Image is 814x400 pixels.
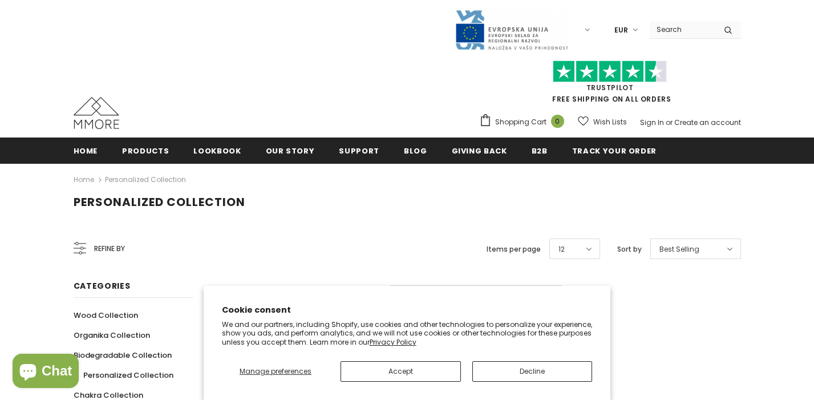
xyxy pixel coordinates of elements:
[674,118,741,127] a: Create an account
[74,138,98,163] a: Home
[614,25,628,36] span: EUR
[83,370,173,381] span: Personalized Collection
[553,60,667,83] img: Trust Pilot Stars
[74,350,172,361] span: Biodegradable Collection
[105,175,186,184] a: Personalized Collection
[222,361,330,382] button: Manage preferences
[404,146,427,156] span: Blog
[74,310,138,321] span: Wood Collection
[122,138,169,163] a: Products
[94,243,125,255] span: Refine by
[266,138,315,163] a: Our Story
[74,280,131,292] span: Categories
[266,146,315,156] span: Our Story
[586,83,634,92] a: Trustpilot
[341,361,460,382] button: Accept
[193,146,241,156] span: Lookbook
[74,194,245,210] span: Personalized Collection
[339,146,379,156] span: support
[572,138,657,163] a: Track your order
[551,115,564,128] span: 0
[74,97,119,129] img: MMORE Cases
[370,337,416,347] a: Privacy Policy
[455,25,569,34] a: Javni Razpis
[532,138,548,163] a: B2B
[9,354,82,391] inbox-online-store-chat: Shopify online store chat
[74,173,94,187] a: Home
[666,118,673,127] span: or
[532,146,548,156] span: B2B
[452,138,507,163] a: Giving back
[74,305,138,325] a: Wood Collection
[404,138,427,163] a: Blog
[479,66,741,104] span: FREE SHIPPING ON ALL ORDERS
[222,320,593,347] p: We and our partners, including Shopify, use cookies and other technologies to personalize your ex...
[339,138,379,163] a: support
[593,116,627,128] span: Wish Lists
[495,116,546,128] span: Shopping Cart
[122,146,169,156] span: Products
[479,114,570,131] a: Shopping Cart 0
[472,361,592,382] button: Decline
[193,138,241,163] a: Lookbook
[74,146,98,156] span: Home
[650,21,715,38] input: Search Site
[487,244,541,255] label: Items per page
[240,366,311,376] span: Manage preferences
[74,325,150,345] a: Organika Collection
[455,9,569,51] img: Javni Razpis
[74,330,150,341] span: Organika Collection
[640,118,664,127] a: Sign In
[222,304,593,316] h2: Cookie consent
[572,146,657,156] span: Track your order
[659,244,699,255] span: Best Selling
[74,345,172,365] a: Biodegradable Collection
[74,365,173,385] a: Personalized Collection
[617,244,642,255] label: Sort by
[452,146,507,156] span: Giving back
[558,244,565,255] span: 12
[578,112,627,132] a: Wish Lists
